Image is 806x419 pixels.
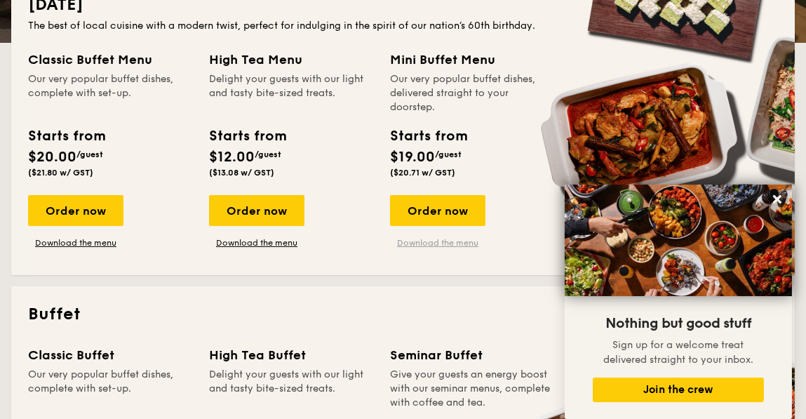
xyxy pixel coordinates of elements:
div: Our very popular buffet dishes, complete with set-up. [28,368,192,410]
span: /guest [76,149,103,159]
div: Order now [28,195,123,226]
span: /guest [435,149,462,159]
div: Starts from [209,126,286,147]
a: Download the menu [390,237,485,248]
div: Order now [209,195,304,226]
div: The best of local cuisine with a modern twist, perfect for indulging in the spirit of our nation’... [28,19,778,33]
div: Delight your guests with our light and tasty bite-sized treats. [209,72,373,114]
img: DSC07876-Edit02-Large.jpeg [565,185,792,296]
div: High Tea Menu [209,50,373,69]
div: High Tea Buffet [209,345,373,365]
span: Nothing but good stuff [605,315,751,332]
div: Classic Buffet [28,345,192,365]
span: ($20.71 w/ GST) [390,168,455,178]
button: Join the crew [593,378,764,402]
a: Download the menu [28,237,123,248]
span: $19.00 [390,149,435,166]
span: $20.00 [28,149,76,166]
div: Starts from [28,126,105,147]
span: ($13.08 w/ GST) [209,168,274,178]
div: Our very popular buffet dishes, complete with set-up. [28,72,192,114]
div: Our very popular buffet dishes, delivered straight to your doorstep. [390,72,554,114]
h2: Buffet [28,303,778,326]
div: Classic Buffet Menu [28,50,192,69]
div: Order now [390,195,485,226]
div: Mini Buffet Menu [390,50,554,69]
span: Sign up for a welcome treat delivered straight to your inbox. [603,339,753,366]
div: Delight your guests with our light and tasty bite-sized treats. [209,368,373,410]
span: $12.00 [209,149,255,166]
div: Starts from [390,126,466,147]
span: ($21.80 w/ GST) [28,168,93,178]
div: Give your guests an energy boost with our seminar menus, complete with coffee and tea. [390,368,554,410]
span: /guest [255,149,281,159]
div: Seminar Buffet [390,345,554,365]
a: Download the menu [209,237,304,248]
button: Close [766,188,788,211]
